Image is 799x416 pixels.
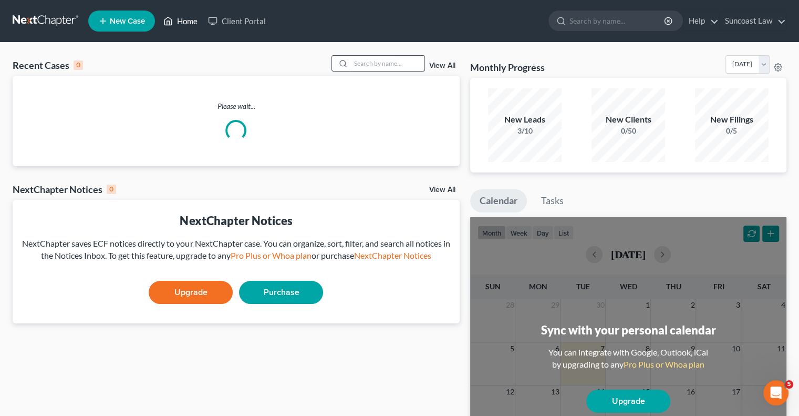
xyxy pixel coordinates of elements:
[586,390,670,413] a: Upgrade
[785,380,793,389] span: 5
[488,126,562,136] div: 3/10
[351,56,424,71] input: Search by name...
[470,189,527,212] a: Calendar
[13,101,460,111] p: Please wait...
[624,359,704,369] a: Pro Plus or Whoa plan
[107,185,116,194] div: 0
[683,12,719,31] a: Help
[544,347,712,371] div: You can integrate with Google, Outlook, iCal by upgrading to any
[695,126,769,136] div: 0/5
[429,62,455,69] a: View All
[763,380,788,405] iframe: Intercom live chat
[21,238,451,262] div: NextChapter saves ECF notices directly to your NextChapter case. You can organize, sort, filter, ...
[158,12,203,31] a: Home
[230,250,311,260] a: Pro Plus or Whoa plan
[429,186,455,194] a: View All
[592,126,665,136] div: 0/50
[239,281,323,304] a: Purchase
[720,12,786,31] a: Suncoast Law
[592,114,665,126] div: New Clients
[13,183,116,196] div: NextChapter Notices
[21,212,451,229] div: NextChapter Notices
[13,59,83,72] div: Recent Cases
[74,60,83,70] div: 0
[569,11,666,31] input: Search by name...
[541,322,715,338] div: Sync with your personal calendar
[203,12,271,31] a: Client Portal
[695,114,769,126] div: New Filings
[149,281,233,304] a: Upgrade
[532,189,573,212] a: Tasks
[110,17,145,25] span: New Case
[354,250,431,260] a: NextChapter Notices
[470,61,545,74] h3: Monthly Progress
[488,114,562,126] div: New Leads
